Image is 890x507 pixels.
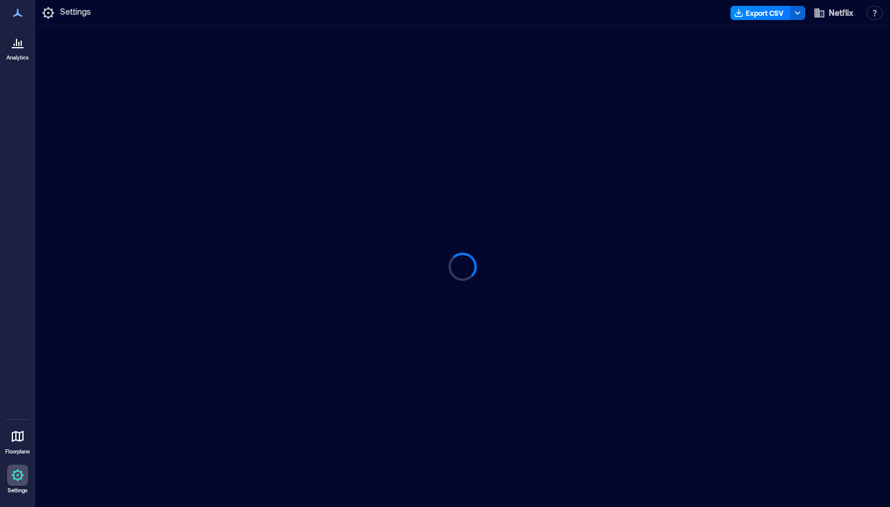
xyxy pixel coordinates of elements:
p: Settings [8,487,28,494]
a: Floorplans [2,422,34,459]
span: Netflix [829,7,854,19]
p: Settings [60,6,91,20]
button: Export CSV [730,6,791,20]
p: Analytics [6,54,29,61]
button: Netflix [810,4,857,22]
a: Analytics [3,28,32,65]
p: Floorplans [5,448,30,455]
a: Settings [4,461,32,498]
